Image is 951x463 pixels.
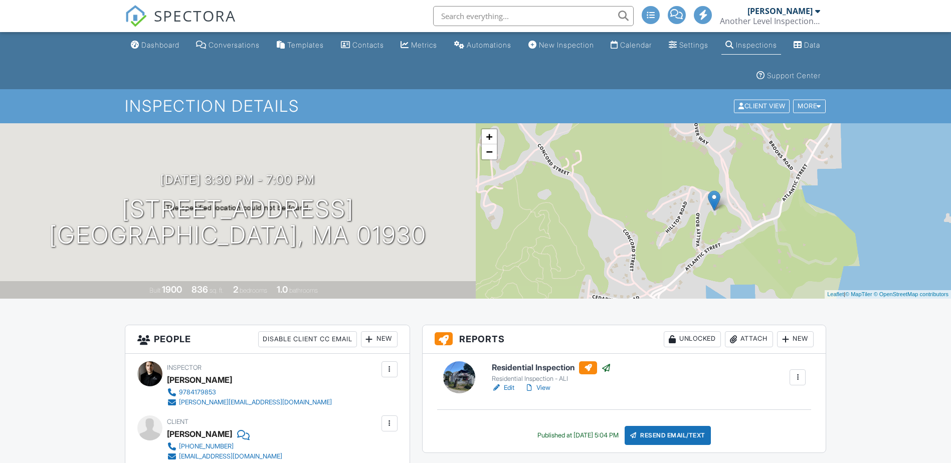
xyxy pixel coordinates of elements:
[179,442,234,450] div: [PHONE_NUMBER]
[210,287,224,294] span: sq. ft.
[450,36,515,55] a: Automations (Advanced)
[539,41,594,49] div: New Inspection
[352,41,384,49] div: Contacts
[777,331,814,347] div: New
[524,36,598,55] a: New Inspection
[736,41,777,49] div: Inspections
[167,387,332,397] a: 9784179853
[287,41,324,49] div: Templates
[149,287,160,294] span: Built
[767,71,821,80] div: Support Center
[720,16,820,26] div: Another Level Inspections LLC
[752,67,825,85] a: Support Center
[179,388,216,396] div: 9784179853
[664,331,721,347] div: Unlocked
[482,144,497,159] a: Zoom out
[125,97,827,115] h1: Inspection Details
[492,383,514,393] a: Edit
[423,325,826,354] h3: Reports
[537,431,619,439] div: Published at [DATE] 5:04 PM
[160,173,315,186] h3: [DATE] 3:30 pm - 7:00 pm
[167,364,202,371] span: Inspector
[625,426,711,445] div: Resend Email/Text
[125,5,147,27] img: The Best Home Inspection Software - Spectora
[240,287,267,294] span: bedrooms
[154,5,236,26] span: SPECTORA
[337,36,388,55] a: Contacts
[167,418,188,425] span: Client
[725,331,773,347] div: Attach
[825,290,951,299] div: |
[467,41,511,49] div: Automations
[125,14,236,35] a: SPECTORA
[192,36,264,55] a: Conversations
[233,284,238,295] div: 2
[620,41,652,49] div: Calendar
[141,41,179,49] div: Dashboard
[790,36,824,55] a: Data
[273,36,328,55] a: Templates
[433,6,634,26] input: Search everything...
[492,361,611,374] h6: Residential Inspection
[721,36,781,55] a: Inspections
[361,331,398,347] div: New
[492,361,611,383] a: Residential Inspection Residential Inspection - ALI
[845,291,872,297] a: © MapTiler
[167,426,232,441] div: [PERSON_NAME]
[258,331,357,347] div: Disable Client CC Email
[679,41,708,49] div: Settings
[411,41,437,49] div: Metrics
[874,291,948,297] a: © OpenStreetMap contributors
[127,36,183,55] a: Dashboard
[179,398,332,406] div: [PERSON_NAME][EMAIL_ADDRESS][DOMAIN_NAME]
[192,284,208,295] div: 836
[49,196,427,249] h1: [STREET_ADDRESS] [GEOGRAPHIC_DATA], MA 01930
[733,102,792,109] a: Client View
[167,451,282,461] a: [EMAIL_ADDRESS][DOMAIN_NAME]
[793,100,826,113] div: More
[524,383,550,393] a: View
[167,397,332,407] a: [PERSON_NAME][EMAIL_ADDRESS][DOMAIN_NAME]
[397,36,441,55] a: Metrics
[482,129,497,144] a: Zoom in
[492,375,611,383] div: Residential Inspection - ALI
[162,284,182,295] div: 1900
[747,6,813,16] div: [PERSON_NAME]
[289,287,318,294] span: bathrooms
[125,325,410,354] h3: People
[804,41,820,49] div: Data
[277,284,288,295] div: 1.0
[665,36,712,55] a: Settings
[734,100,790,113] div: Client View
[179,452,282,460] div: [EMAIL_ADDRESS][DOMAIN_NAME]
[827,291,844,297] a: Leaflet
[167,441,282,451] a: [PHONE_NUMBER]
[167,372,232,387] div: [PERSON_NAME]
[209,41,260,49] div: Conversations
[607,36,656,55] a: Calendar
